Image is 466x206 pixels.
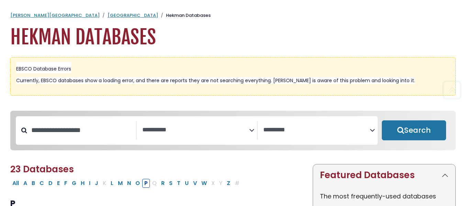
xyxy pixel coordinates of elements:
nav: breadcrumb [10,12,456,19]
button: All [10,179,21,188]
p: The most frequently-used databases [320,192,448,201]
button: Filter Results E [55,179,62,188]
span: 23 Databases [10,163,74,175]
button: Filter Results F [62,179,69,188]
button: Filter Results H [79,179,87,188]
a: [PERSON_NAME][GEOGRAPHIC_DATA] [10,12,100,19]
button: Filter Results V [191,179,199,188]
button: Filter Results M [116,179,125,188]
a: [GEOGRAPHIC_DATA] [108,12,158,19]
nav: Search filters [10,111,456,151]
div: Alpha-list to filter by first letter of database name [10,178,242,187]
button: Featured Databases [313,164,455,186]
button: Filter Results A [21,179,29,188]
button: Filter Results P [142,179,150,188]
button: Filter Results G [70,179,78,188]
textarea: Search [263,127,370,134]
span: Currently, EBSCO databases show a loading error, and there are reports they are not searching eve... [16,77,415,84]
h1: Hekman Databases [10,26,456,49]
button: Filter Results N [125,179,133,188]
button: Filter Results T [175,179,182,188]
button: Filter Results I [87,179,92,188]
button: Filter Results R [159,179,167,188]
textarea: Search [142,127,249,134]
button: Filter Results B [30,179,37,188]
button: Filter Results S [167,179,175,188]
button: Filter Results O [133,179,142,188]
button: Filter Results Z [225,179,232,188]
button: Filter Results C [37,179,46,188]
button: Filter Results L [109,179,115,188]
button: Filter Results D [46,179,55,188]
button: Submit for Search Results [382,120,446,140]
button: Filter Results W [199,179,209,188]
a: Back to Top [440,84,464,96]
button: Filter Results U [183,179,191,188]
button: Filter Results J [93,179,100,188]
span: EBSCO Database Errors [16,65,71,72]
li: Hekman Databases [158,12,211,19]
input: Search database by title or keyword [27,124,136,136]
